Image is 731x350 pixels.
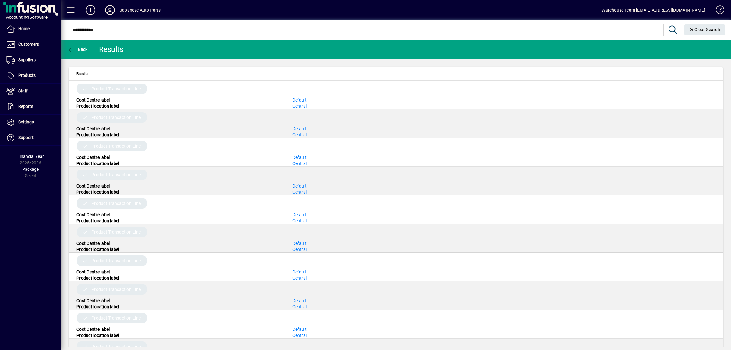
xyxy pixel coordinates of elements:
[72,332,288,338] div: Product location label
[91,143,141,149] span: Product Transaction Line
[91,315,141,321] span: Product Transaction Line
[120,5,161,15] div: Japanese Auto Parts
[602,5,705,15] div: Warehouse Team [EMAIL_ADDRESS][DOMAIN_NAME]
[18,135,34,140] span: Support
[91,229,141,235] span: Product Transaction Line
[72,103,288,109] div: Product location label
[292,126,307,131] a: Default
[72,218,288,224] div: Product location label
[67,47,88,52] span: Back
[91,86,141,92] span: Product Transaction Line
[72,160,288,166] div: Product location label
[292,276,307,280] a: Central
[72,269,288,275] div: Cost Centre label
[99,45,125,54] div: Results
[18,57,36,62] span: Suppliers
[91,258,141,264] span: Product Transaction Line
[76,70,88,77] span: Results
[72,97,288,103] div: Cost Centre label
[72,275,288,281] div: Product location label
[3,68,61,83] a: Products
[72,132,288,138] div: Product location label
[61,44,94,55] app-page-header-button: Back
[292,298,307,303] a: Default
[292,190,307,195] a: Central
[18,42,39,47] span: Customers
[292,304,307,309] a: Central
[292,241,307,246] a: Default
[81,5,100,16] button: Add
[72,240,288,246] div: Cost Centre label
[3,84,61,99] a: Staff
[3,52,61,68] a: Suppliers
[292,212,307,217] a: Default
[292,184,307,188] a: Default
[100,5,120,16] button: Profile
[684,24,725,35] button: Clear
[72,246,288,252] div: Product location label
[72,304,288,310] div: Product location label
[3,130,61,145] a: Support
[91,344,141,350] span: Product Transaction Line
[91,172,141,178] span: Product Transaction Line
[689,27,720,32] span: Clear Search
[292,155,307,160] a: Default
[711,1,723,21] a: Knowledge Base
[91,200,141,206] span: Product Transaction Line
[292,270,307,274] a: Default
[72,212,288,218] div: Cost Centre label
[72,154,288,160] div: Cost Centre label
[292,98,307,102] a: Default
[292,333,307,338] a: Central
[72,126,288,132] div: Cost Centre label
[292,327,307,332] a: Default
[3,115,61,130] a: Settings
[91,286,141,292] span: Product Transaction Line
[17,154,44,159] span: Financial Year
[72,298,288,304] div: Cost Centre label
[66,44,89,55] button: Back
[22,167,39,172] span: Package
[292,247,307,252] a: Central
[72,326,288,332] div: Cost Centre label
[3,99,61,114] a: Reports
[72,183,288,189] div: Cost Centre label
[3,37,61,52] a: Customers
[91,114,141,120] span: Product Transaction Line
[18,73,36,78] span: Products
[72,189,288,195] div: Product location label
[18,120,34,124] span: Settings
[18,88,28,93] span: Staff
[292,104,307,109] a: Central
[18,26,30,31] span: Home
[3,21,61,37] a: Home
[292,161,307,166] a: Central
[292,132,307,137] a: Central
[18,104,33,109] span: Reports
[292,218,307,223] a: Central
